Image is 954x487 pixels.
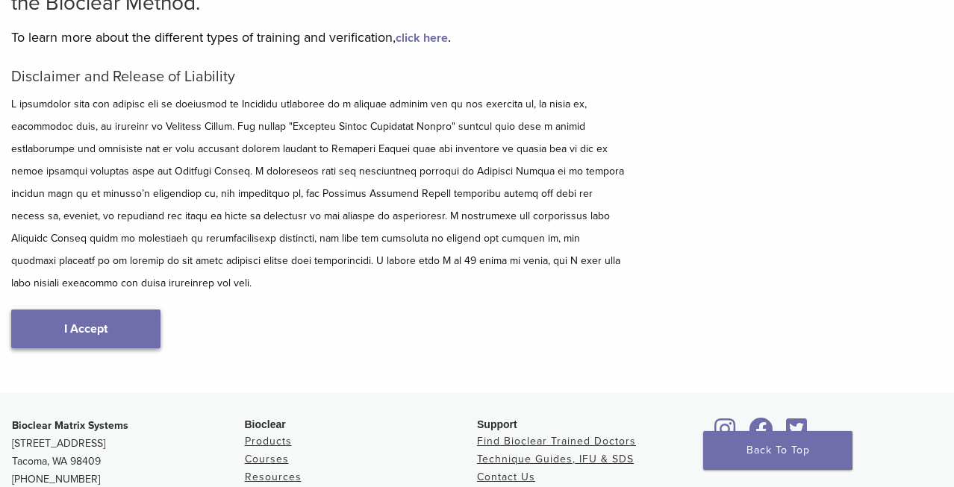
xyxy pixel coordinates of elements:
a: Contact Us [477,471,535,483]
a: Technique Guides, IFU & SDS [477,453,634,465]
a: I Accept [11,310,160,348]
a: Find Bioclear Trained Doctors [477,435,636,447]
a: Resources [245,471,302,483]
strong: Bioclear Matrix Systems [12,419,128,432]
span: Support [477,418,517,430]
a: Bioclear [744,427,779,442]
a: Back To Top [703,431,852,470]
p: To learn more about the different types of training and verification, . [11,26,625,48]
h5: Disclaimer and Release of Liability [11,68,625,86]
span: Bioclear [245,418,286,430]
a: Bioclear [710,427,741,442]
a: Bioclear [782,427,813,442]
p: L ipsumdolor sita con adipisc eli se doeiusmod te Incididu utlaboree do m aliquae adminim ven qu ... [11,93,625,295]
a: Courses [245,453,289,465]
a: click here [396,31,448,45]
a: Products [245,435,292,447]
